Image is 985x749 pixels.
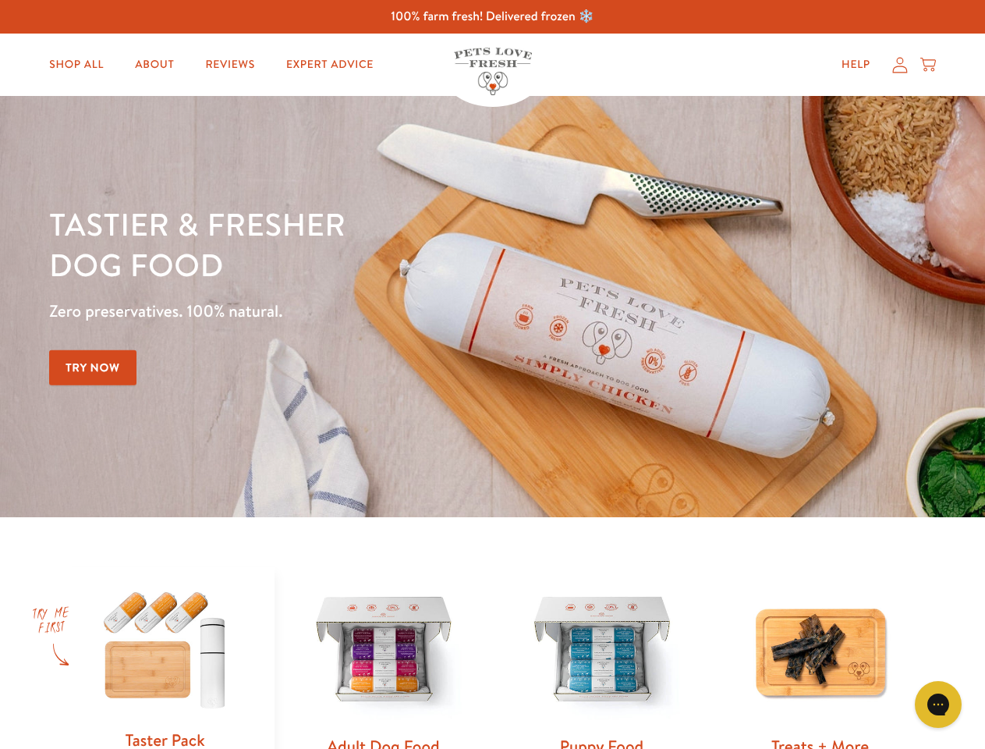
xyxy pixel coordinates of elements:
[49,204,640,285] h1: Tastier & fresher dog food
[454,48,532,95] img: Pets Love Fresh
[37,49,116,80] a: Shop All
[829,49,883,80] a: Help
[49,350,136,385] a: Try Now
[274,49,386,80] a: Expert Advice
[122,49,186,80] a: About
[49,297,640,325] p: Zero preservatives. 100% natural.
[193,49,267,80] a: Reviews
[907,676,969,733] iframe: Gorgias live chat messenger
